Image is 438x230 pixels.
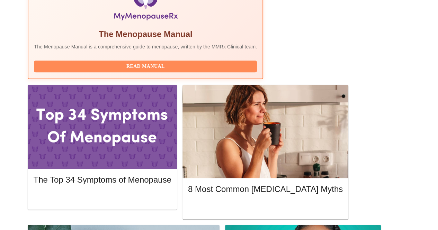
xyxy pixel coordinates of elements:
[33,192,171,204] button: Read More
[188,203,345,209] a: Read More
[33,174,171,185] h5: The Top 34 Symptoms of Menopause
[34,43,257,50] p: The Menopause Manual is a comprehensive guide to menopause, written by the MMRx Clinical team.
[40,193,164,202] span: Read More
[188,201,343,213] button: Read More
[33,194,173,200] a: Read More
[34,63,259,69] a: Read Manual
[188,184,343,195] h5: 8 Most Common [MEDICAL_DATA] Myths
[41,62,250,71] span: Read Manual
[34,29,257,40] h5: The Menopause Manual
[195,203,336,211] span: Read More
[34,61,257,73] button: Read Manual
